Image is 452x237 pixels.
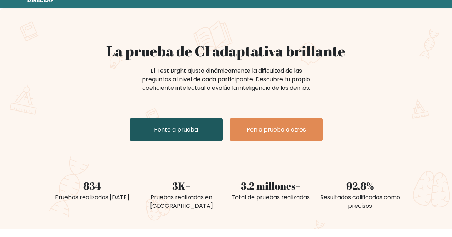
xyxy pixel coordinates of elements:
[142,67,310,92] font: El Test Brght ajusta dinámicamente la dificultad de las preguntas al nivel de cada participante. ...
[150,193,213,210] font: Pruebas realizadas en [GEOGRAPHIC_DATA]
[106,41,346,61] font: La prueba de CI adaptativa brillante
[172,179,191,192] font: 3K+
[154,125,198,134] font: Ponte a prueba
[346,179,374,192] font: 92,8%
[247,125,306,134] font: Pon a prueba a otros
[320,193,400,210] font: Resultados calificados como precisos
[55,193,129,201] font: Pruebas realizadas [DATE]
[241,179,301,192] font: 3,2 millones+
[83,179,101,192] font: 834
[232,193,310,201] font: Total de pruebas realizadas
[130,118,223,141] a: Ponte a prueba
[230,118,323,141] a: Pon a prueba a otros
